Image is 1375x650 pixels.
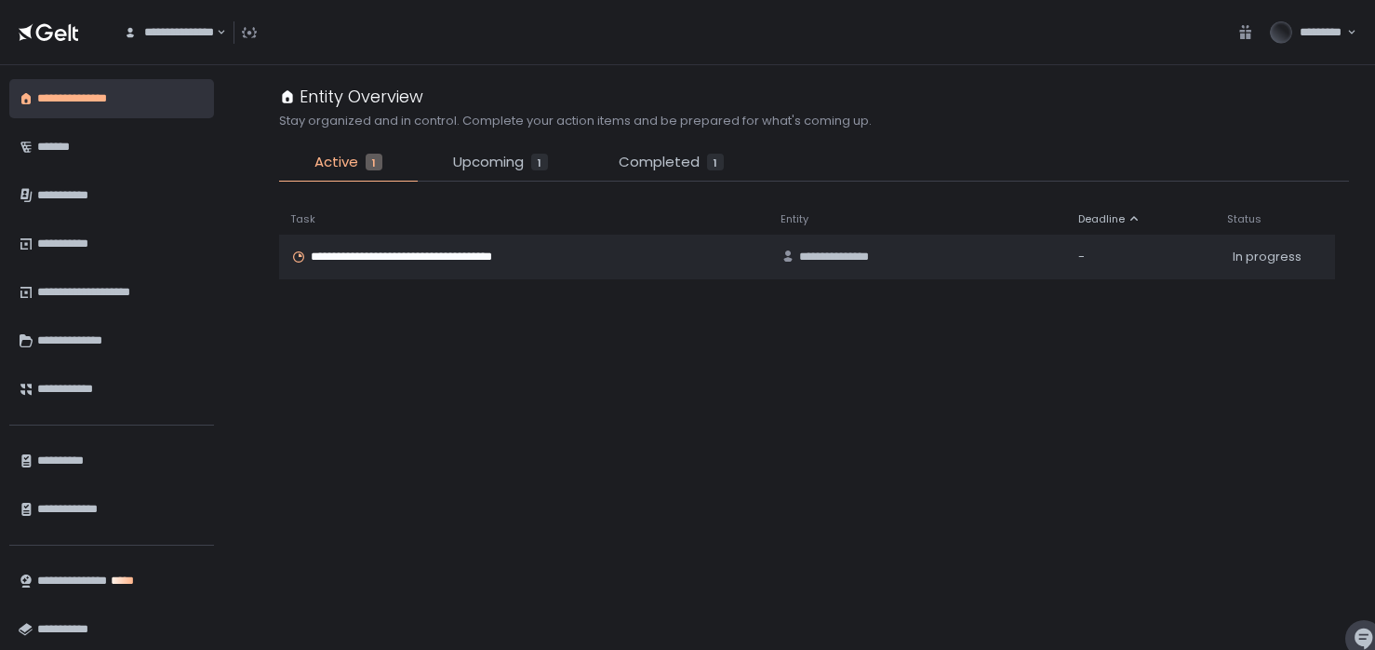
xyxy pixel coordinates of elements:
[112,13,226,52] div: Search for option
[314,152,358,173] span: Active
[619,152,700,173] span: Completed
[279,84,423,109] div: Entity Overview
[366,154,382,170] div: 1
[781,212,808,226] span: Entity
[707,154,724,170] div: 1
[214,23,215,42] input: Search for option
[279,113,872,129] h2: Stay organized and in control. Complete your action items and be prepared for what's coming up.
[1233,249,1302,265] span: In progress
[453,152,524,173] span: Upcoming
[531,154,548,170] div: 1
[1078,249,1085,265] span: -
[290,212,315,226] span: Task
[1227,212,1262,226] span: Status
[1078,212,1125,226] span: Deadline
